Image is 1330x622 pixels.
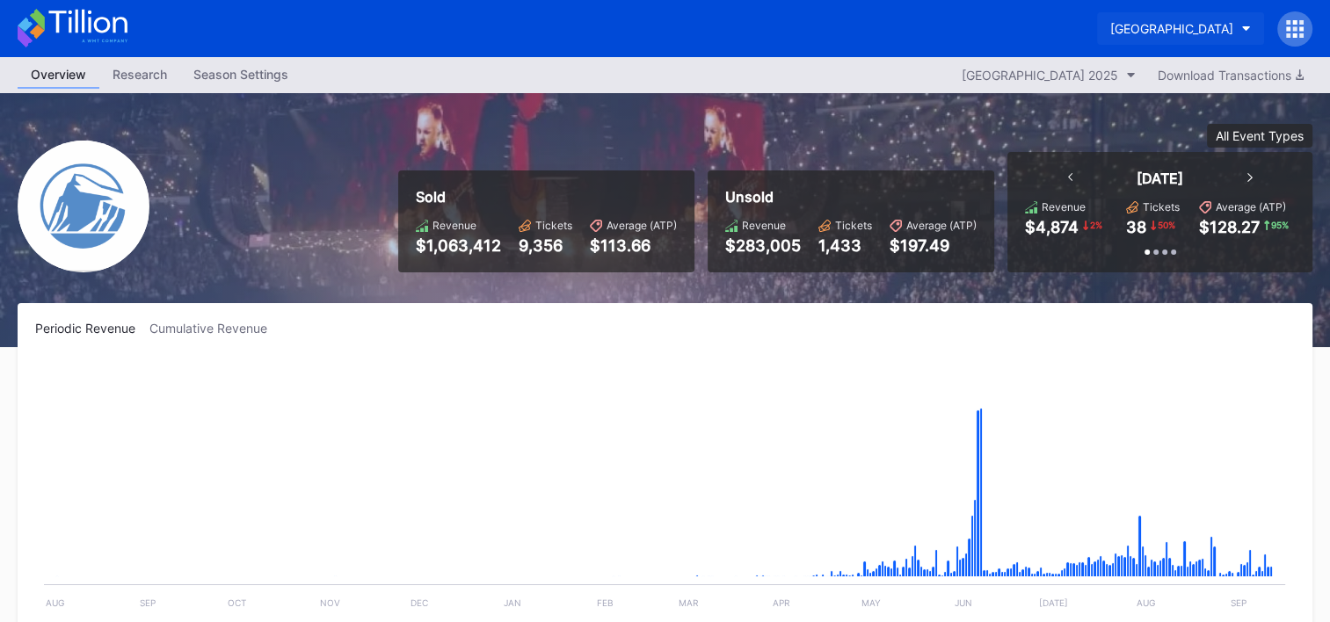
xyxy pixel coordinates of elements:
div: 38 [1126,218,1146,236]
div: $283,005 [725,236,801,255]
a: Overview [18,61,99,89]
div: $197.49 [890,236,977,255]
div: Tickets [835,219,872,232]
text: Nov [320,597,340,608]
div: 2 % [1088,218,1104,232]
button: [GEOGRAPHIC_DATA] [1097,12,1264,45]
text: Sep [1231,597,1246,608]
text: Apr [773,597,790,608]
div: [GEOGRAPHIC_DATA] [1110,21,1233,36]
text: Mar [679,597,699,608]
div: $1,063,412 [416,236,501,255]
div: Revenue [432,219,476,232]
div: Revenue [742,219,786,232]
div: 50 % [1156,218,1177,232]
div: Revenue [1042,200,1086,213]
img: Devils-Logo.png [18,141,149,272]
div: Research [99,61,180,87]
text: May [861,597,881,608]
div: [DATE] [1137,170,1183,187]
button: Download Transactions [1149,63,1312,87]
div: All Event Types [1216,128,1304,143]
text: Jan [504,597,521,608]
div: 95 % [1269,218,1290,232]
button: [GEOGRAPHIC_DATA] 2025 [953,63,1145,87]
text: Dec [411,597,428,608]
text: Aug [1137,597,1155,608]
div: Average (ATP) [607,219,677,232]
div: Average (ATP) [1216,200,1286,213]
text: Sep [140,597,156,608]
text: Aug [46,597,64,608]
div: Unsold [725,188,977,206]
div: Download Transactions [1158,68,1304,83]
div: Season Settings [180,61,302,87]
svg: Chart title [35,358,1294,621]
div: Sold [416,188,677,206]
div: $113.66 [590,236,677,255]
div: Periodic Revenue [35,321,149,336]
button: All Event Types [1207,124,1312,148]
div: Tickets [535,219,572,232]
div: 9,356 [519,236,572,255]
div: $4,874 [1025,218,1079,236]
text: Oct [228,597,246,608]
div: [GEOGRAPHIC_DATA] 2025 [962,68,1118,83]
a: Research [99,61,180,89]
text: [DATE] [1039,597,1068,608]
div: Average (ATP) [906,219,977,232]
div: $128.27 [1199,218,1260,236]
div: Tickets [1143,200,1180,213]
text: Jun [955,597,972,608]
a: Season Settings [180,61,302,89]
text: Feb [597,597,614,608]
div: Cumulative Revenue [149,321,281,336]
div: 1,433 [818,236,872,255]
